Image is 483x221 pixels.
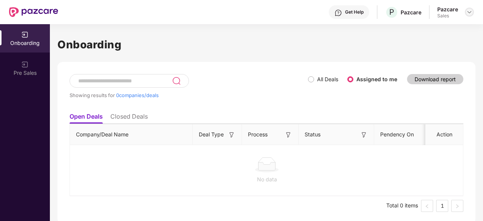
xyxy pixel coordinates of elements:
[228,131,235,139] img: svg+xml;base64,PHN2ZyB3aWR0aD0iMTYiIGhlaWdodD0iMTYiIHZpZXdCb3g9IjAgMCAxNiAxNiIgZmlsbD0ibm9uZSIgeG...
[437,200,448,212] a: 1
[199,130,224,139] span: Deal Type
[437,6,458,13] div: Pazcare
[285,131,292,139] img: svg+xml;base64,PHN2ZyB3aWR0aD0iMTYiIGhlaWdodD0iMTYiIHZpZXdCb3g9IjAgMCAxNiAxNiIgZmlsbD0ibm9uZSIgeG...
[356,76,397,82] label: Assigned to me
[401,9,421,16] div: Pazcare
[76,175,458,184] div: No data
[110,113,148,124] li: Closed Deals
[380,130,414,139] span: Pendency On
[360,131,368,139] img: svg+xml;base64,PHN2ZyB3aWR0aD0iMTYiIGhlaWdodD0iMTYiIHZpZXdCb3g9IjAgMCAxNiAxNiIgZmlsbD0ibm9uZSIgeG...
[426,124,463,145] th: Action
[421,200,433,212] button: left
[317,76,338,82] label: All Deals
[345,9,364,15] div: Get Help
[9,7,58,17] img: New Pazcare Logo
[455,204,460,209] span: right
[437,13,458,19] div: Sales
[70,92,308,98] div: Showing results for
[386,200,418,212] li: Total 0 items
[248,130,268,139] span: Process
[466,9,472,15] img: svg+xml;base64,PHN2ZyBpZD0iRHJvcGRvd24tMzJ4MzIiIHhtbG5zPSJodHRwOi8vd3d3LnczLm9yZy8yMDAwL3N2ZyIgd2...
[334,9,342,17] img: svg+xml;base64,PHN2ZyBpZD0iSGVscC0zMngzMiIgeG1sbnM9Imh0dHA6Ly93d3cudzMub3JnLzIwMDAvc3ZnIiB3aWR0aD...
[305,130,320,139] span: Status
[116,92,159,98] span: 0 companies/deals
[70,113,103,124] li: Open Deals
[389,8,394,17] span: P
[172,76,181,85] img: svg+xml;base64,PHN2ZyB3aWR0aD0iMjQiIGhlaWdodD0iMjUiIHZpZXdCb3g9IjAgMCAyNCAyNSIgZmlsbD0ibm9uZSIgeG...
[407,74,463,84] button: Download report
[21,61,29,68] img: svg+xml;base64,PHN2ZyB3aWR0aD0iMjAiIGhlaWdodD0iMjAiIHZpZXdCb3g9IjAgMCAyMCAyMCIgZmlsbD0ibm9uZSIgeG...
[21,31,29,39] img: svg+xml;base64,PHN2ZyB3aWR0aD0iMjAiIGhlaWdodD0iMjAiIHZpZXdCb3g9IjAgMCAyMCAyMCIgZmlsbD0ibm9uZSIgeG...
[421,200,433,212] li: Previous Page
[451,200,463,212] button: right
[425,204,429,209] span: left
[57,36,475,53] h1: Onboarding
[70,124,193,145] th: Company/Deal Name
[436,200,448,212] li: 1
[451,200,463,212] li: Next Page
